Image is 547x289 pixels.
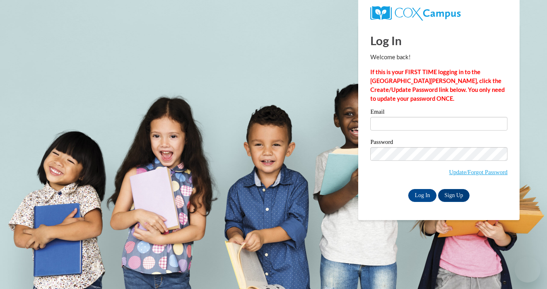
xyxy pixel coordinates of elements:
a: COX Campus [370,6,507,21]
a: Sign Up [438,189,470,202]
iframe: Button to launch messaging window [515,257,541,283]
strong: If this is your FIRST TIME logging in to the [GEOGRAPHIC_DATA][PERSON_NAME], click the Create/Upd... [370,69,505,102]
label: Email [370,109,507,117]
a: Update/Forgot Password [449,169,507,175]
img: COX Campus [370,6,461,21]
h1: Log In [370,32,507,49]
p: Welcome back! [370,53,507,62]
input: Log In [408,189,436,202]
label: Password [370,139,507,147]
